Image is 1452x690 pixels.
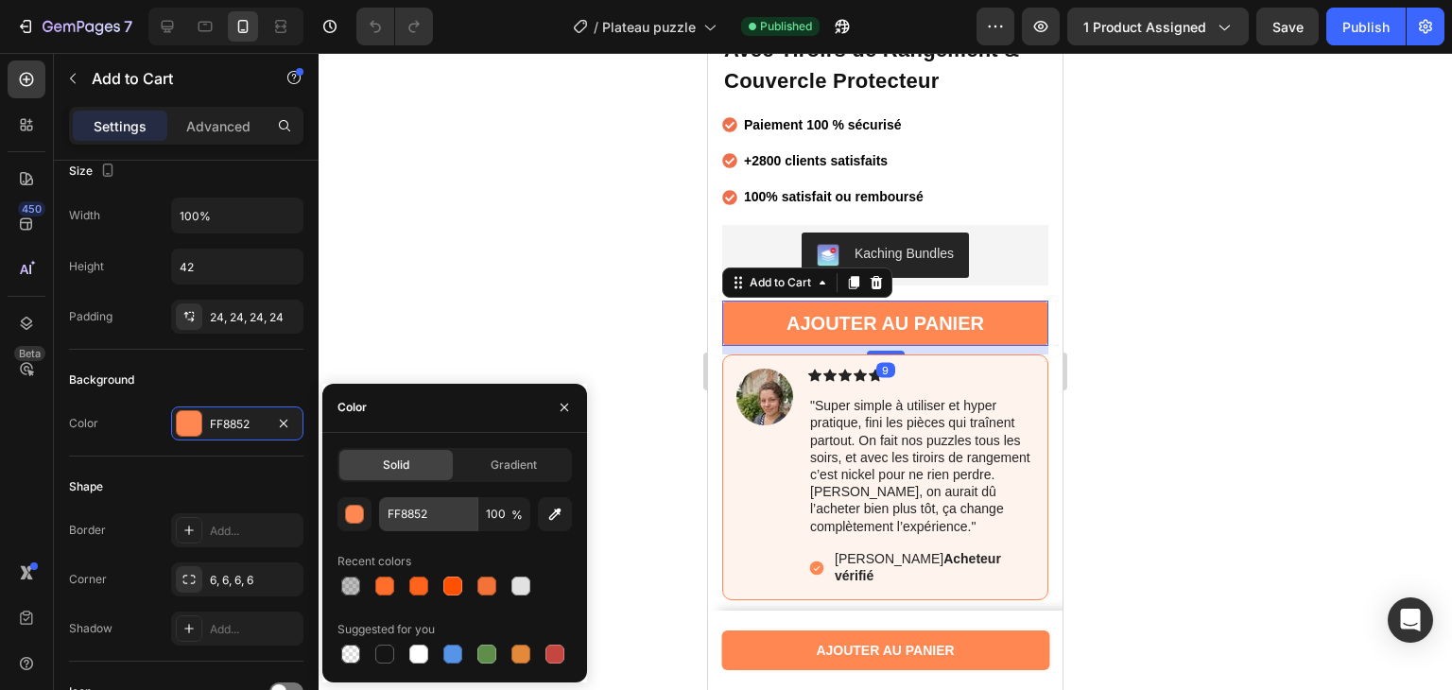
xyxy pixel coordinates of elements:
[356,8,433,45] div: Undo/Redo
[69,478,103,495] div: Shape
[124,15,132,38] p: 7
[69,571,107,588] div: Corner
[172,198,302,233] input: Auto
[69,159,119,184] div: Size
[760,18,812,35] span: Published
[69,620,112,637] div: Shadow
[186,116,251,136] p: Advanced
[69,415,98,432] div: Color
[379,497,477,531] input: Eg: FFFFFF
[1342,17,1390,37] div: Publish
[69,207,100,224] div: Width
[602,17,696,37] span: Plateau puzzle
[14,346,45,361] div: Beta
[210,621,299,638] div: Add...
[69,308,112,325] div: Padding
[69,522,106,539] div: Border
[1272,19,1304,35] span: Save
[210,309,299,326] div: 24, 24, 24, 24
[69,371,134,388] div: Background
[210,572,299,589] div: 6, 6, 6, 6
[94,116,147,136] p: Settings
[1388,597,1433,643] div: Open Intercom Messenger
[210,416,265,433] div: FF8852
[337,621,435,638] div: Suggested for you
[1256,8,1319,45] button: Save
[337,399,367,416] div: Color
[18,201,45,216] div: 450
[491,457,537,474] span: Gradient
[383,457,409,474] span: Solid
[708,53,1063,690] iframe: Design area
[337,553,411,570] div: Recent colors
[92,67,252,90] p: Add to Cart
[511,507,523,524] span: %
[172,250,302,284] input: Auto
[69,258,104,275] div: Height
[594,17,598,37] span: /
[1326,8,1406,45] button: Publish
[1067,8,1249,45] button: 1 product assigned
[8,8,141,45] button: 7
[1083,17,1206,37] span: 1 product assigned
[210,523,299,540] div: Add...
